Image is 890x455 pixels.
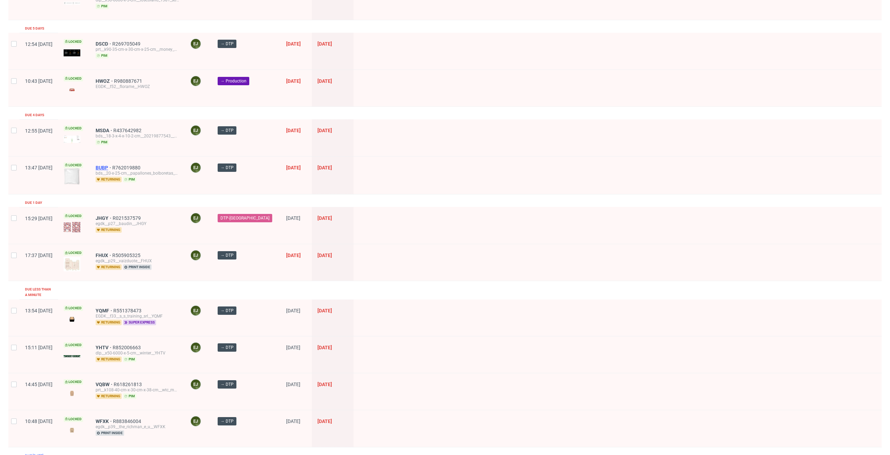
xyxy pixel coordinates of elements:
[317,128,332,133] span: [DATE]
[114,382,143,387] a: R618261813
[317,345,332,350] span: [DATE]
[64,355,80,358] img: version_two_editor_design.png
[96,170,179,176] div: bds__20-x-25-cm__papallones_bolboretas__BUBP
[64,136,80,143] img: version_two_editor_design.png
[64,162,83,168] span: Locked
[64,379,83,385] span: Locked
[96,264,122,270] span: returning
[96,177,122,182] span: returning
[96,418,113,424] span: WFXK
[96,382,114,387] a: VQBW
[64,168,80,185] img: version_two_editor_design
[220,418,234,424] span: → DTP
[286,165,301,170] span: [DATE]
[191,39,201,49] figcaption: EJ
[317,382,332,387] span: [DATE]
[25,345,52,350] span: 15:11 [DATE]
[25,253,52,258] span: 17:37 [DATE]
[96,320,122,325] span: returning
[25,26,44,31] div: Due 5 days
[96,215,113,221] a: JHGY
[191,306,201,316] figcaption: EJ
[220,381,234,388] span: → DTP
[123,177,136,182] span: pim
[25,308,52,313] span: 13:54 [DATE]
[25,287,52,298] div: Due less than a minute
[96,133,179,139] div: bds__18-3-x-4-x-10-2-cm__20219877543__MSDA
[286,418,300,424] span: [DATE]
[113,345,142,350] a: R852006663
[96,357,122,362] span: returning
[112,165,142,170] a: R762019880
[25,418,52,424] span: 10:48 [DATE]
[96,430,124,436] span: print inside
[220,41,234,47] span: → DTP
[113,215,142,221] span: R021537579
[113,418,143,424] a: R883846004
[113,308,143,313] a: R551378473
[25,78,52,84] span: 10:43 [DATE]
[96,393,122,399] span: returning
[317,308,332,313] span: [DATE]
[64,85,80,94] img: version_two_editor_design
[317,78,332,84] span: [DATE]
[114,78,144,84] span: R980887671
[220,127,234,134] span: → DTP
[220,308,234,314] span: → DTP
[64,416,83,422] span: Locked
[123,320,156,325] span: super express
[64,314,80,324] img: version_two_editor_design
[64,257,80,271] img: version_two_editor_design.png
[220,252,234,258] span: → DTP
[25,200,42,206] div: Due 1 day
[96,47,179,52] div: prt__k90-35-cm-x-30-cm-x-25-cm__money_monster_sl__DSCD
[96,78,114,84] span: HWOZ
[317,165,332,170] span: [DATE]
[96,308,113,313] a: YQMF
[317,253,332,258] span: [DATE]
[220,78,246,84] span: → Production
[64,76,83,81] span: Locked
[286,345,300,350] span: [DATE]
[96,387,179,393] div: prt__k108-40-cm-x-30-cm-x-38-cm__wtc_marliere_sprl__VQBW
[220,344,234,351] span: → DTP
[123,393,136,399] span: pim
[191,343,201,352] figcaption: EJ
[96,350,179,356] div: dlp__x50-6000-x-5-cm__winter__YHTV
[25,382,52,387] span: 14:45 [DATE]
[96,253,112,258] a: FHUX
[96,41,112,47] a: DSCD
[317,418,332,424] span: [DATE]
[96,227,122,233] span: returning
[96,221,179,226] div: egdk__p27__baudin__JHGY
[96,139,109,145] span: pim
[191,416,201,426] figcaption: EJ
[96,3,109,9] span: pim
[286,215,300,221] span: [DATE]
[96,165,112,170] span: BUBP
[96,84,179,89] div: EGDK__f52__florame__HWOZ
[112,253,142,258] a: R505905325
[25,41,52,47] span: 12:54 [DATE]
[113,128,143,133] a: R437642982
[64,126,83,131] span: Locked
[191,380,201,389] figcaption: EJ
[191,163,201,173] figcaption: EJ
[220,215,269,221] span: DTP-[GEOGRAPHIC_DATA]
[96,345,113,350] a: YHTV
[64,389,80,398] img: version_two_editor_design
[286,382,300,387] span: [DATE]
[191,76,201,86] figcaption: EJ
[96,53,109,58] span: pim
[112,41,142,47] a: R269705049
